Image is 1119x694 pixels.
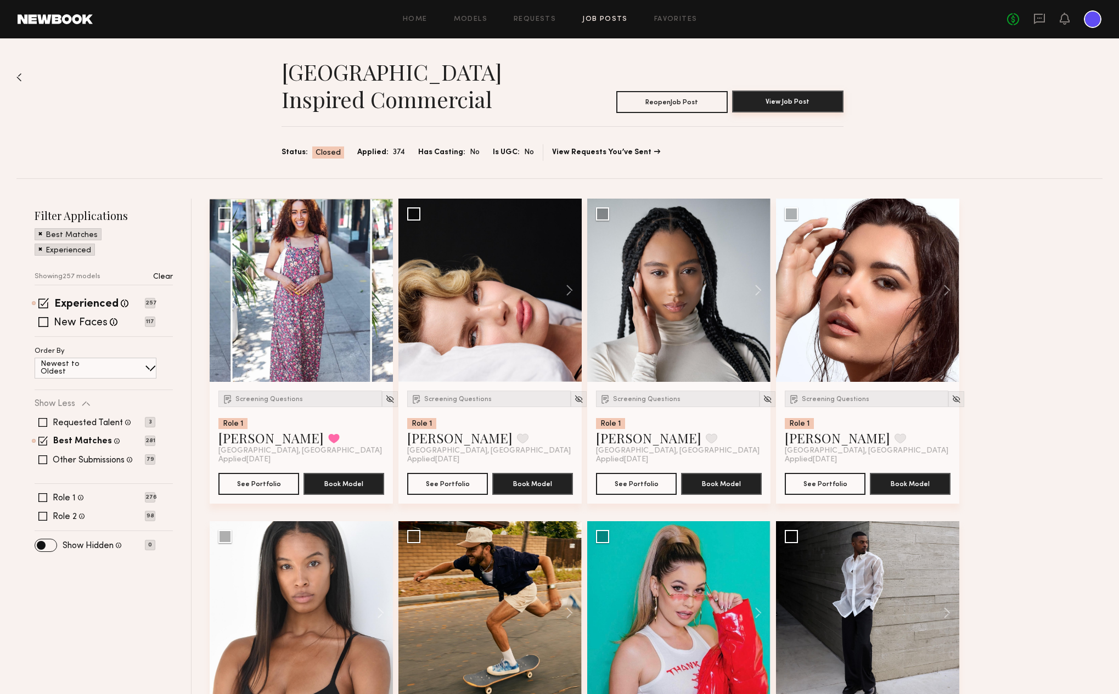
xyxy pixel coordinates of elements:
div: Role 1 [596,418,625,429]
span: Screening Questions [235,396,303,403]
div: Applied [DATE] [596,455,762,464]
p: Best Matches [46,232,98,239]
label: Best Matches [53,437,112,446]
img: Submission Icon [600,393,611,404]
span: Applied: [357,146,389,159]
p: 276 [145,492,155,503]
img: Unhide Model [385,394,395,404]
label: Show Hidden [63,541,114,550]
a: [PERSON_NAME] [218,429,324,447]
span: Status: [282,146,308,159]
img: Unhide Model [574,394,583,404]
a: Book Model [303,478,384,488]
span: Is UGC: [493,146,520,159]
span: [GEOGRAPHIC_DATA], [GEOGRAPHIC_DATA] [407,447,571,455]
span: Has Casting: [418,146,465,159]
a: Job Posts [582,16,628,23]
div: Applied [DATE] [785,455,951,464]
label: New Faces [54,318,108,329]
button: See Portfolio [596,473,677,495]
div: Applied [DATE] [407,455,573,464]
p: Clear [153,273,173,281]
img: Submission Icon [411,393,422,404]
label: Other Submissions [53,456,125,465]
button: See Portfolio [407,473,488,495]
span: Screening Questions [613,396,681,403]
div: Role 1 [407,418,436,429]
a: View Job Post [732,91,844,113]
button: ReopenJob Post [616,91,728,113]
p: Experienced [46,247,91,255]
p: 98 [145,511,155,521]
a: Book Model [870,478,951,488]
a: Book Model [681,478,762,488]
a: [PERSON_NAME] [596,429,701,447]
a: Book Model [492,478,573,488]
a: Requests [514,16,556,23]
span: Closed [316,148,341,159]
span: [GEOGRAPHIC_DATA], [GEOGRAPHIC_DATA] [218,447,382,455]
h1: [GEOGRAPHIC_DATA] inspired commercial [282,58,563,113]
button: Book Model [303,473,384,495]
button: Book Model [492,473,573,495]
div: Role 1 [785,418,814,429]
p: Newest to Oldest [41,360,106,376]
div: Applied [DATE] [218,455,384,464]
label: Requested Talent [53,419,123,427]
p: 0 [145,540,155,550]
a: View Requests You’ve Sent [552,149,660,156]
span: Screening Questions [424,396,492,403]
img: Submission Icon [222,393,233,404]
label: Experienced [54,299,119,310]
a: Favorites [654,16,698,23]
button: View Job Post [732,91,844,112]
div: Role 1 [218,418,248,429]
h2: Filter Applications [35,208,173,223]
button: See Portfolio [218,473,299,495]
p: 257 [145,298,155,308]
a: [PERSON_NAME] [785,429,890,447]
p: Show Less [35,399,75,408]
p: 117 [145,317,155,327]
img: Back to previous page [16,73,22,82]
p: Order By [35,348,65,355]
img: Unhide Model [952,394,961,404]
span: 374 [393,146,405,159]
p: 79 [145,454,155,465]
a: Home [403,16,428,23]
p: 281 [145,436,155,446]
button: Book Model [870,473,951,495]
span: [GEOGRAPHIC_DATA], [GEOGRAPHIC_DATA] [785,447,948,455]
span: No [470,146,480,159]
span: Screening Questions [802,396,869,403]
p: Showing 257 models [35,273,100,280]
img: Unhide Model [763,394,772,404]
a: [PERSON_NAME] [407,429,513,447]
a: Models [454,16,487,23]
label: Role 1 [53,494,76,503]
p: 3 [145,417,155,427]
img: Submission Icon [789,393,800,404]
button: Book Model [681,473,762,495]
span: No [524,146,534,159]
span: [GEOGRAPHIC_DATA], [GEOGRAPHIC_DATA] [596,447,760,455]
label: Role 2 [53,512,77,521]
button: See Portfolio [785,473,865,495]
